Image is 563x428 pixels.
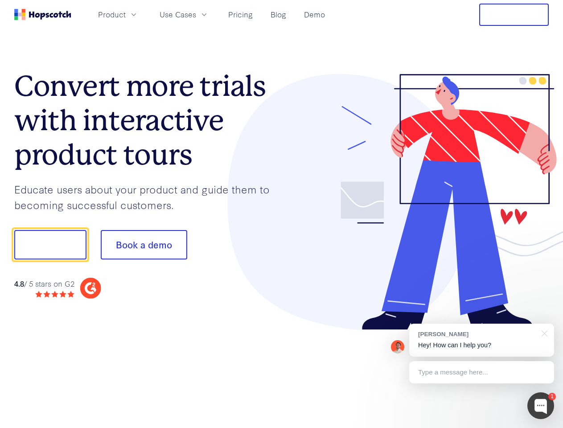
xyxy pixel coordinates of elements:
div: / 5 stars on G2 [14,278,74,289]
div: [PERSON_NAME] [418,330,536,338]
a: Blog [267,7,290,22]
a: Home [14,9,71,20]
a: Pricing [225,7,256,22]
button: Free Trial [479,4,549,26]
p: Hey! How can I help you? [418,341,545,350]
a: Demo [300,7,329,22]
button: Book a demo [101,230,187,259]
div: Type a message here... [409,361,554,383]
strong: 4.8 [14,278,24,288]
h1: Convert more trials with interactive product tours [14,69,282,172]
img: Mark Spera [391,340,404,354]
span: Use Cases [160,9,196,20]
button: Show me! [14,230,86,259]
button: Product [93,7,144,22]
span: Product [98,9,126,20]
p: Educate users about your product and guide them to becoming successful customers. [14,181,282,212]
div: 1 [548,393,556,400]
button: Use Cases [154,7,214,22]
